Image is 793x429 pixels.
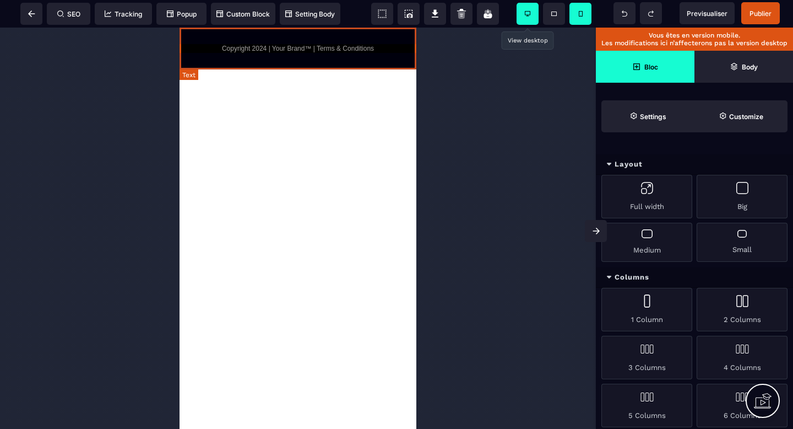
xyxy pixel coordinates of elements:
div: Big [697,175,787,218]
div: Columns [596,267,793,288]
strong: Settings [640,112,666,121]
div: Layout [596,154,793,175]
p: Les modifications ici n’affecterons pas la version desktop [601,39,787,47]
div: 5 Columns [601,384,692,427]
p: Vous êtes en version mobile. [601,31,787,39]
span: Setting Body [285,10,335,18]
div: Full width [601,175,692,218]
span: Open Style Manager [694,100,787,132]
span: Publier [749,9,772,18]
span: Tracking [105,10,142,18]
span: Custom Block [216,10,270,18]
span: Open Blocks [596,51,694,83]
span: Settings [601,100,694,132]
div: 1 Column [601,288,692,331]
div: Medium [601,223,692,262]
strong: Body [742,63,758,71]
strong: Customize [729,112,763,121]
span: Screenshot [398,3,420,25]
div: 2 Columns [697,288,787,331]
span: Popup [167,10,197,18]
div: 3 Columns [601,336,692,379]
span: Previsualiser [687,9,727,18]
div: 6 Columns [697,384,787,427]
span: SEO [57,10,80,18]
strong: Bloc [644,63,658,71]
div: 4 Columns [697,336,787,379]
span: Preview [680,2,735,24]
div: Small [697,223,787,262]
span: Open Layer Manager [694,51,793,83]
span: View components [371,3,393,25]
